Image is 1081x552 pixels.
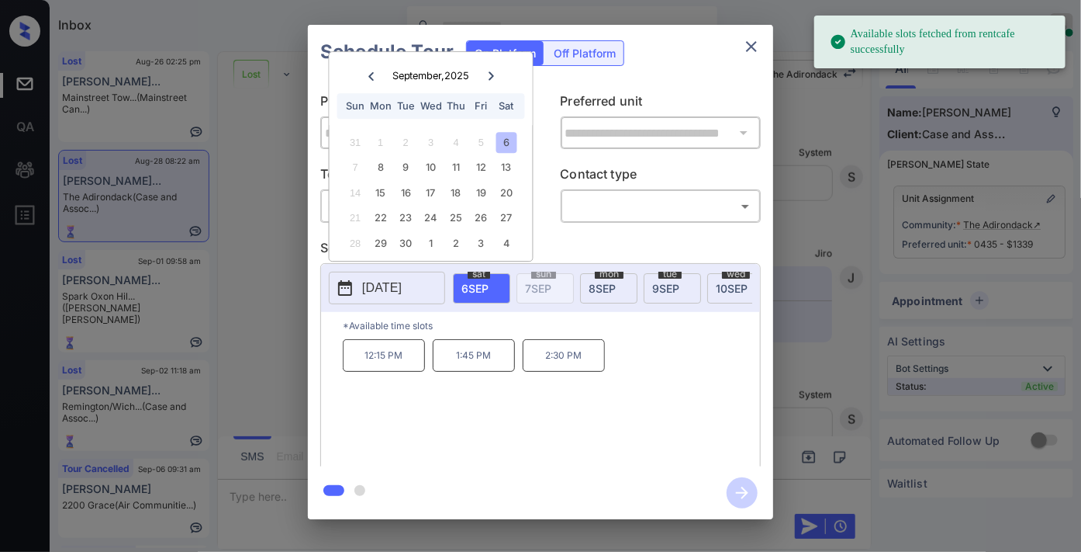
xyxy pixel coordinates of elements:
[707,273,765,304] div: date-select
[461,282,489,295] span: 6 SEP
[420,233,441,254] div: Choose Wednesday, October 1st, 2025
[471,95,492,116] div: Fri
[446,132,467,153] div: Not available Thursday, September 4th, 2025
[589,282,616,295] span: 8 SEP
[334,130,527,255] div: month 2025-09
[595,269,623,279] span: mon
[580,273,637,304] div: date-select
[546,41,623,65] div: Off Platform
[722,269,750,279] span: wed
[345,233,366,254] div: Not available Sunday, September 28th, 2025
[345,208,366,229] div: Not available Sunday, September 21st, 2025
[446,158,467,179] div: Choose Thursday, September 11th, 2025
[561,92,762,116] p: Preferred unit
[471,182,492,203] div: Choose Friday, September 19th, 2025
[644,273,701,304] div: date-select
[370,182,391,203] div: Choose Monday, September 15th, 2025
[561,165,762,189] p: Contact type
[496,233,516,254] div: Choose Saturday, October 4th, 2025
[453,273,510,304] div: date-select
[345,182,366,203] div: Not available Sunday, September 14th, 2025
[395,95,416,116] div: Tue
[471,132,492,153] div: Not available Friday, September 5th, 2025
[370,208,391,229] div: Choose Monday, September 22nd, 2025
[324,193,517,219] div: In Person
[523,339,605,372] p: 2:30 PM
[395,132,416,153] div: Not available Tuesday, September 2nd, 2025
[345,158,366,179] div: Not available Sunday, September 7th, 2025
[392,70,470,82] div: September , 2025
[395,208,416,229] div: Choose Tuesday, September 23rd, 2025
[420,95,441,116] div: Wed
[468,269,490,279] span: sat
[830,20,1053,64] div: Available slots fetched from rentcafe successfully
[433,339,515,372] p: 1:45 PM
[420,182,441,203] div: Choose Wednesday, September 17th, 2025
[471,158,492,179] div: Choose Friday, September 12th, 2025
[446,233,467,254] div: Choose Thursday, October 2nd, 2025
[308,25,466,79] h2: Schedule Tour
[471,208,492,229] div: Choose Friday, September 26th, 2025
[420,158,441,179] div: Choose Wednesday, September 10th, 2025
[496,158,516,179] div: Choose Saturday, September 13th, 2025
[496,95,516,116] div: Sat
[658,269,682,279] span: tue
[395,158,416,179] div: Choose Tuesday, September 9th, 2025
[329,272,445,304] button: [DATE]
[320,238,761,263] p: Select slot
[370,132,391,153] div: Not available Monday, September 1st, 2025
[370,158,391,179] div: Choose Monday, September 8th, 2025
[717,473,767,513] button: btn-next
[420,132,441,153] div: Not available Wednesday, September 3rd, 2025
[420,208,441,229] div: Choose Wednesday, September 24th, 2025
[362,279,402,297] p: [DATE]
[345,95,366,116] div: Sun
[652,282,679,295] span: 9 SEP
[496,182,516,203] div: Choose Saturday, September 20th, 2025
[343,339,425,372] p: 12:15 PM
[446,208,467,229] div: Choose Thursday, September 25th, 2025
[496,132,516,153] div: Choose Saturday, September 6th, 2025
[736,31,767,62] button: close
[370,95,391,116] div: Mon
[467,41,544,65] div: On Platform
[320,165,521,189] p: Tour type
[496,208,516,229] div: Choose Saturday, September 27th, 2025
[395,233,416,254] div: Choose Tuesday, September 30th, 2025
[345,132,366,153] div: Not available Sunday, August 31st, 2025
[320,92,521,116] p: Preferred community
[343,312,760,339] p: *Available time slots
[446,182,467,203] div: Choose Thursday, September 18th, 2025
[370,233,391,254] div: Choose Monday, September 29th, 2025
[446,95,467,116] div: Thu
[471,233,492,254] div: Choose Friday, October 3rd, 2025
[716,282,748,295] span: 10 SEP
[395,182,416,203] div: Choose Tuesday, September 16th, 2025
